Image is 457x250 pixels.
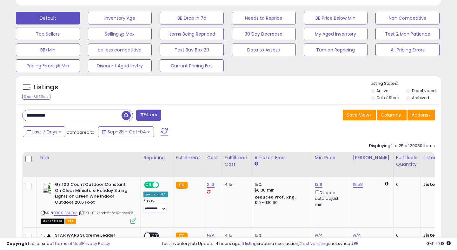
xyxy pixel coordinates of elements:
span: | SKU: 0117-hd-2-8-10-stock6 [78,210,134,215]
button: BB Drop in 7d [160,12,224,24]
span: OFF [158,182,168,188]
button: Filters [136,110,161,121]
a: 2.13 [207,181,215,188]
button: All Pricing Errors [375,44,440,56]
label: Active [376,88,388,93]
button: Test 2 Mon Patience [375,28,440,40]
a: B000IF6U9M [54,210,77,216]
a: 2 active listings [299,240,330,247]
a: Terms of Use [54,240,81,247]
div: Amazon Fees [255,154,309,161]
button: Non Competitive [375,12,440,24]
label: Archived [412,95,429,100]
label: Deactivated [412,88,436,93]
button: Sep-28 - Oct-04 [98,126,154,137]
div: Preset: [143,199,168,213]
button: Actions [407,110,435,120]
a: 6 listings [242,240,259,247]
button: Discount Aged Invtry [88,59,152,72]
button: BB Price Below Min [304,12,368,24]
small: FBA [176,182,188,189]
div: seller snap | | [6,241,110,247]
div: Clear All Filters [22,94,50,100]
button: Turn on Repricing [304,44,368,56]
button: Columns [377,110,407,120]
strong: Copyright [6,240,30,247]
a: 13.11 [315,181,322,188]
button: Pricing Errors @ Min [16,59,80,72]
button: Selling @ Max [88,28,152,40]
button: 30 Day Decrease [232,28,296,40]
div: Repricing [143,154,170,161]
button: Save View [343,110,376,120]
small: Amazon Fees. [255,161,258,167]
div: 4.15 [225,182,247,187]
div: $10 - $10.90 [255,200,307,206]
button: BB<Min [16,44,80,56]
b: GE 100 Count Outdoor Constant On Clear Miniature Holiday String Lights on Green Wire Indoor Outdo... [55,182,132,207]
button: Items Being Repriced [160,28,224,40]
div: Fulfillment Cost [225,154,249,168]
div: Last InventoryLab Update: 4 hours ago, require user action, not synced. [162,241,451,247]
span: 2025-10-12 19:18 GMT [426,240,451,247]
div: Min Price [315,154,348,161]
span: ON [145,182,153,188]
button: Data to Assess [232,44,296,56]
button: Needs to Reprice [232,12,296,24]
div: Cost [207,154,219,161]
div: Title [39,154,138,161]
span: FBA [65,219,76,224]
button: Top Sellers [16,28,80,40]
a: 19.59 [353,181,363,188]
button: Inventory Age [88,12,152,24]
div: Disable auto adjust min [315,189,345,207]
div: Displaying 1 to 25 of 20080 items [369,143,435,149]
div: 0 [396,182,416,187]
div: Fulfillment [176,154,202,161]
button: Current Pricing Errs [160,59,224,72]
div: Amazon AI * [143,192,168,197]
span: Columns [381,112,401,118]
div: 15% [255,182,307,187]
b: Reduced Prof. Rng. [255,194,296,200]
label: Out of Stock [376,95,400,100]
div: $0.30 min [255,187,307,193]
button: Test Buy Box 20 [160,44,224,56]
a: Privacy Policy [82,240,110,247]
button: Last 7 Days [23,126,65,137]
button: Default [16,12,80,24]
div: [PERSON_NAME] [353,154,391,161]
p: Listing States: [371,81,441,87]
div: Fulfillable Quantity [396,154,418,168]
div: ASIN: [41,182,136,223]
button: My Aged Inventory [304,28,368,40]
b: Listed Price: [423,181,452,187]
span: Compared to: [66,129,96,135]
span: Last 7 Days [32,129,57,135]
h5: Listings [34,83,58,92]
span: Sep-28 - Oct-04 [108,129,146,135]
img: 41Z+jOfRmmL._SL40_.jpg [41,182,53,194]
span: All listings that are currently out of stock and unavailable for purchase on Amazon [41,219,64,224]
button: be less competitive [88,44,152,56]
